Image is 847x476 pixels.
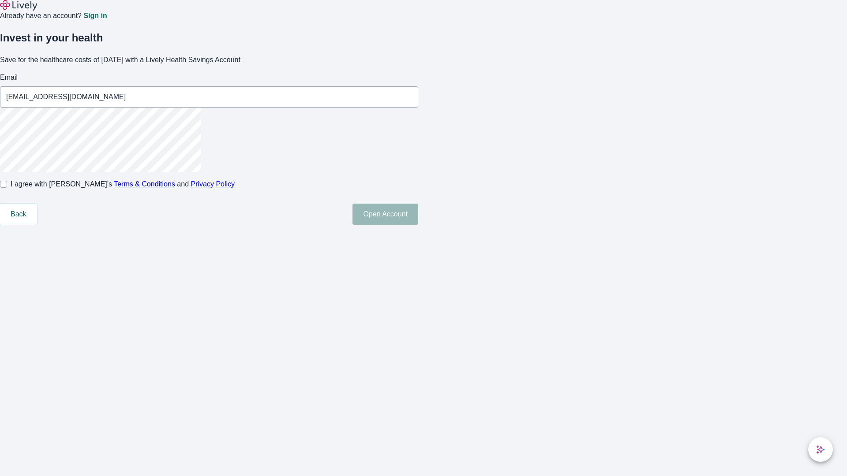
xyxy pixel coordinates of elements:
[11,179,235,190] span: I agree with [PERSON_NAME]’s and
[816,445,825,454] svg: Lively AI Assistant
[191,180,235,188] a: Privacy Policy
[808,437,833,462] button: chat
[114,180,175,188] a: Terms & Conditions
[83,12,107,19] a: Sign in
